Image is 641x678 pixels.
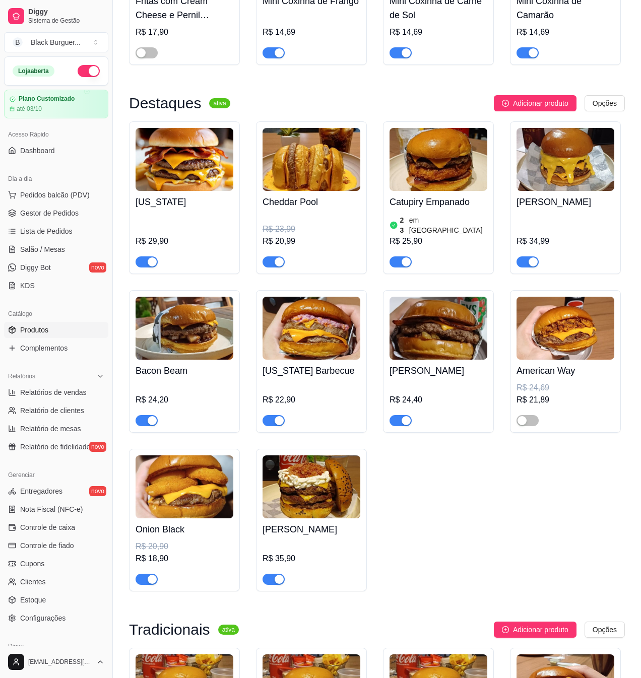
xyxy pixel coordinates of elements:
[4,384,108,400] a: Relatórios de vendas
[20,613,66,623] span: Configurações
[136,394,233,406] div: R$ 24,20
[28,17,104,25] span: Sistema de Gestão
[4,223,108,239] a: Lista de Pedidos
[4,241,108,257] a: Salão / Mesas
[19,95,75,103] article: Plano Customizado
[390,297,487,360] img: product-image
[20,325,48,335] span: Produtos
[4,519,108,535] a: Controle de caixa
[4,439,108,455] a: Relatório de fidelidadenovo
[263,297,360,360] img: product-image
[585,622,625,638] button: Opções
[263,522,360,536] h4: [PERSON_NAME]
[31,37,81,47] div: Black Burguer ...
[13,65,54,77] div: Loja aberta
[4,592,108,608] a: Estoque
[400,215,407,235] article: 23
[502,100,509,107] span: plus-circle
[4,259,108,276] a: Diggy Botnovo
[263,553,360,565] div: R$ 35,90
[20,387,87,397] span: Relatórios de vendas
[494,622,576,638] button: Adicionar produto
[4,32,108,52] button: Select a team
[13,37,23,47] span: B
[20,595,46,605] span: Estoque
[4,501,108,517] a: Nota Fiscal (NFC-e)
[593,624,617,635] span: Opções
[390,195,487,209] h4: Catupiry Empanado
[4,638,108,654] div: Diggy
[20,146,55,156] span: Dashboard
[20,190,90,200] span: Pedidos balcão (PDV)
[209,98,230,108] sup: ativa
[4,421,108,437] a: Relatório de mesas
[4,187,108,203] button: Pedidos balcão (PDV)
[390,394,487,406] div: R$ 24,40
[513,624,568,635] span: Adicionar produto
[20,208,79,218] span: Gestor de Pedidos
[129,97,201,109] h3: Destaques
[4,205,108,221] a: Gestor de Pedidos
[20,486,62,496] span: Entregadores
[136,455,233,518] img: product-image
[20,424,81,434] span: Relatório de mesas
[4,306,108,322] div: Catálogo
[4,340,108,356] a: Complementos
[20,405,84,416] span: Relatório de clientes
[136,26,233,38] div: R$ 17,90
[263,223,360,235] div: R$ 23,99
[4,467,108,483] div: Gerenciar
[136,195,233,209] h4: [US_STATE]
[517,297,614,360] img: product-image
[263,394,360,406] div: R$ 22,90
[4,278,108,294] a: KDS
[4,610,108,626] a: Configurações
[20,559,44,569] span: Cupons
[129,624,210,636] h3: Tradicionais
[20,540,74,551] span: Controle de fiado
[517,235,614,247] div: R$ 34,99
[4,126,108,143] div: Acesso Rápido
[585,95,625,111] button: Opções
[136,235,233,247] div: R$ 29,90
[4,322,108,338] a: Produtos
[390,26,487,38] div: R$ 14,69
[4,90,108,118] a: Plano Customizadoaté 03/10
[20,244,65,254] span: Salão / Mesas
[136,297,233,360] img: product-image
[20,262,51,273] span: Diggy Bot
[4,574,108,590] a: Clientes
[502,626,509,633] span: plus-circle
[517,364,614,378] h4: American Way
[8,372,35,380] span: Relatórios
[263,235,360,247] div: R$ 20,99
[517,394,614,406] div: R$ 21,89
[20,577,46,587] span: Clientes
[20,442,90,452] span: Relatório de fidelidade
[136,553,233,565] div: R$ 18,90
[136,522,233,536] h4: Onion Black
[218,625,239,635] sup: ativa
[20,504,83,514] span: Nota Fiscal (NFC-e)
[593,98,617,109] span: Opções
[136,540,233,553] div: R$ 20,90
[263,195,360,209] h4: Cheddar Pool
[4,537,108,554] a: Controle de fiado
[263,26,360,38] div: R$ 14,69
[20,343,68,353] span: Complementos
[4,171,108,187] div: Dia a dia
[517,128,614,191] img: product-image
[136,128,233,191] img: product-image
[4,650,108,674] button: [EMAIL_ADDRESS][DOMAIN_NAME]
[390,235,487,247] div: R$ 25,90
[517,382,614,394] div: R$ 24,69
[4,4,108,28] a: DiggySistema de Gestão
[4,483,108,499] a: Entregadoresnovo
[28,658,92,666] span: [EMAIL_ADDRESS][DOMAIN_NAME]
[263,364,360,378] h4: [US_STATE] Barbecue
[517,26,614,38] div: R$ 14,69
[20,226,73,236] span: Lista de Pedidos
[494,95,576,111] button: Adicionar produto
[390,364,487,378] h4: [PERSON_NAME]
[390,128,487,191] img: product-image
